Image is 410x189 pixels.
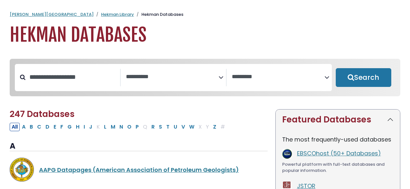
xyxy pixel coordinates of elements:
[58,123,65,131] button: Filter Results F
[118,123,125,131] button: Filter Results N
[126,74,219,80] textarea: Search
[87,123,94,131] button: Filter Results J
[10,142,268,151] h3: A
[39,166,239,174] a: AAPG Datapages (American Association of Petroleum Geologists)
[276,110,400,130] button: Featured Databases
[102,123,108,131] button: Filter Results L
[211,123,218,131] button: Filter Results Z
[172,123,179,131] button: Filter Results U
[10,11,94,17] a: [PERSON_NAME][GEOGRAPHIC_DATA]
[26,72,120,82] input: Search database by title or keyword
[44,123,51,131] button: Filter Results D
[10,11,400,18] nav: breadcrumb
[10,59,400,96] nav: Search filters
[149,123,157,131] button: Filter Results R
[101,11,134,17] a: Hekman Library
[35,123,43,131] button: Filter Results C
[134,123,141,131] button: Filter Results P
[164,123,171,131] button: Filter Results T
[336,68,391,87] button: Submit for Search Results
[52,123,58,131] button: Filter Results E
[179,123,187,131] button: Filter Results V
[125,123,133,131] button: Filter Results O
[10,108,75,120] span: 247 Databases
[10,122,228,131] div: Alpha-list to filter by first letter of database name
[282,135,394,144] p: The most frequently-used databases
[20,123,27,131] button: Filter Results A
[28,123,35,131] button: Filter Results B
[134,11,183,18] li: Hekman Databases
[232,74,324,80] textarea: Search
[109,123,117,131] button: Filter Results M
[74,123,81,131] button: Filter Results H
[66,123,74,131] button: Filter Results G
[10,123,20,131] button: All
[187,123,196,131] button: Filter Results W
[82,123,87,131] button: Filter Results I
[297,149,381,157] a: EBSCOhost (50+ Databases)
[157,123,164,131] button: Filter Results S
[10,24,400,46] h1: Hekman Databases
[282,161,394,174] div: Powerful platform with full-text databases and popular information.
